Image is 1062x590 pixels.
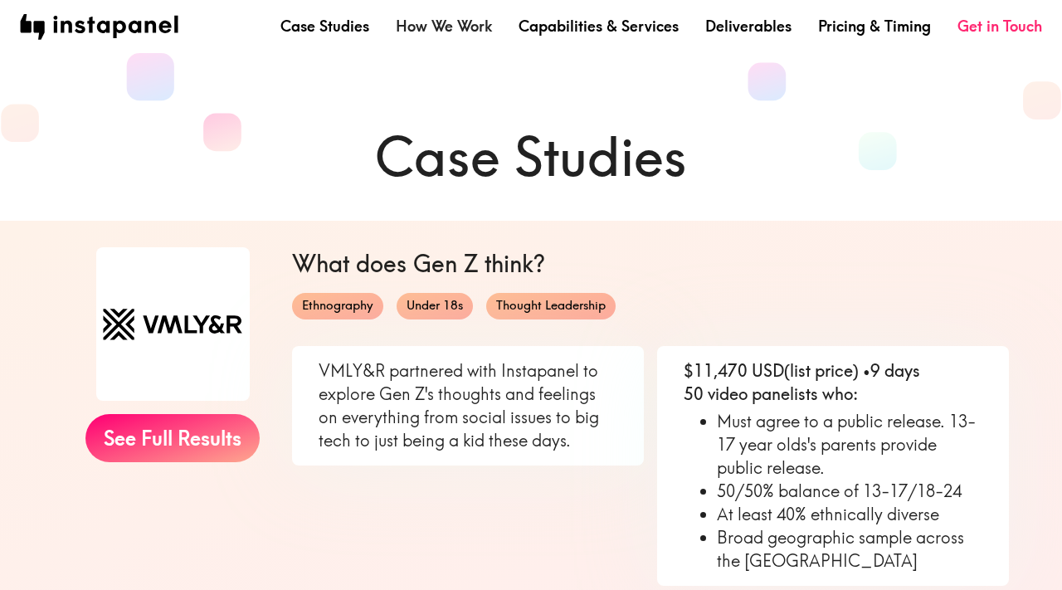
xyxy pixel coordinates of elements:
a: How We Work [396,16,492,37]
img: instapanel [20,14,178,40]
a: Deliverables [705,16,792,37]
img: VMLY&R logo [96,247,250,401]
a: Capabilities & Services [519,16,679,37]
a: Case Studies [280,16,369,37]
a: See Full Results [85,414,260,462]
span: Ethnography [292,297,383,315]
h6: What does Gen Z think? [292,247,1009,280]
li: At least 40% ethnically diverse [717,503,982,526]
li: 50/50% balance of 13-17/18-24 [717,480,982,503]
li: Must agree to a public release. 13-17 year olds's parents provide public release. [717,410,982,480]
a: Pricing & Timing [818,16,931,37]
h1: Case Studies [53,119,1009,194]
p: VMLY&R partnered with Instapanel to explore Gen Z's thoughts and feelings on everything from soci... [319,359,617,452]
p: $11,470 USD (list price) • 9 days 50 video panelists who: [684,359,982,406]
li: Broad geographic sample across the [GEOGRAPHIC_DATA] [717,526,982,573]
span: Thought Leadership [486,297,616,315]
span: Under 18s [397,297,473,315]
a: Get in Touch [957,16,1042,37]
